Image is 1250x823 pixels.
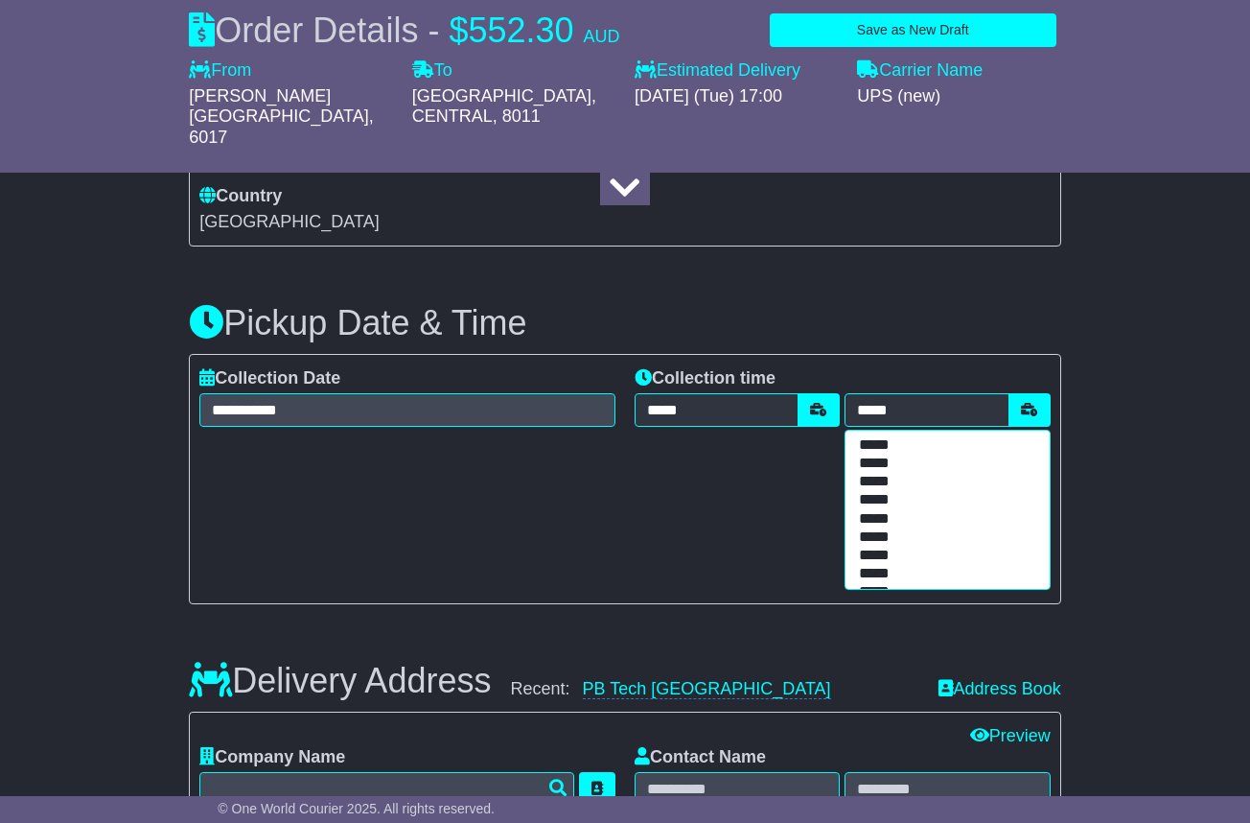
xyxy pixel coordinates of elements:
[970,726,1051,745] a: Preview
[199,368,340,389] label: Collection Date
[189,106,373,147] span: , 6017
[510,679,918,700] div: Recent:
[635,60,838,82] label: Estimated Delivery
[199,747,345,768] label: Company Name
[189,10,619,51] div: Order Details -
[770,13,1056,47] button: Save as New Draft
[199,212,379,231] span: [GEOGRAPHIC_DATA]
[938,679,1061,698] a: Address Book
[199,186,282,207] label: Country
[857,86,1060,107] div: UPS (new)
[857,60,983,82] label: Carrier Name
[189,304,1060,342] h3: Pickup Date & Time
[218,801,495,816] span: © One World Courier 2025. All rights reserved.
[635,747,766,768] label: Contact Name
[412,86,596,127] span: [GEOGRAPHIC_DATA], CENTRAL
[412,60,452,82] label: To
[468,11,573,50] span: 552.30
[584,27,620,46] span: AUD
[635,368,775,389] label: Collection time
[493,106,541,126] span: , 8011
[583,679,831,699] a: PB Tech [GEOGRAPHIC_DATA]
[189,662,491,700] h3: Delivery Address
[635,86,838,107] div: [DATE] (Tue) 17:00
[189,60,251,82] label: From
[449,11,468,50] span: $
[189,86,368,127] span: [PERSON_NAME][GEOGRAPHIC_DATA]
